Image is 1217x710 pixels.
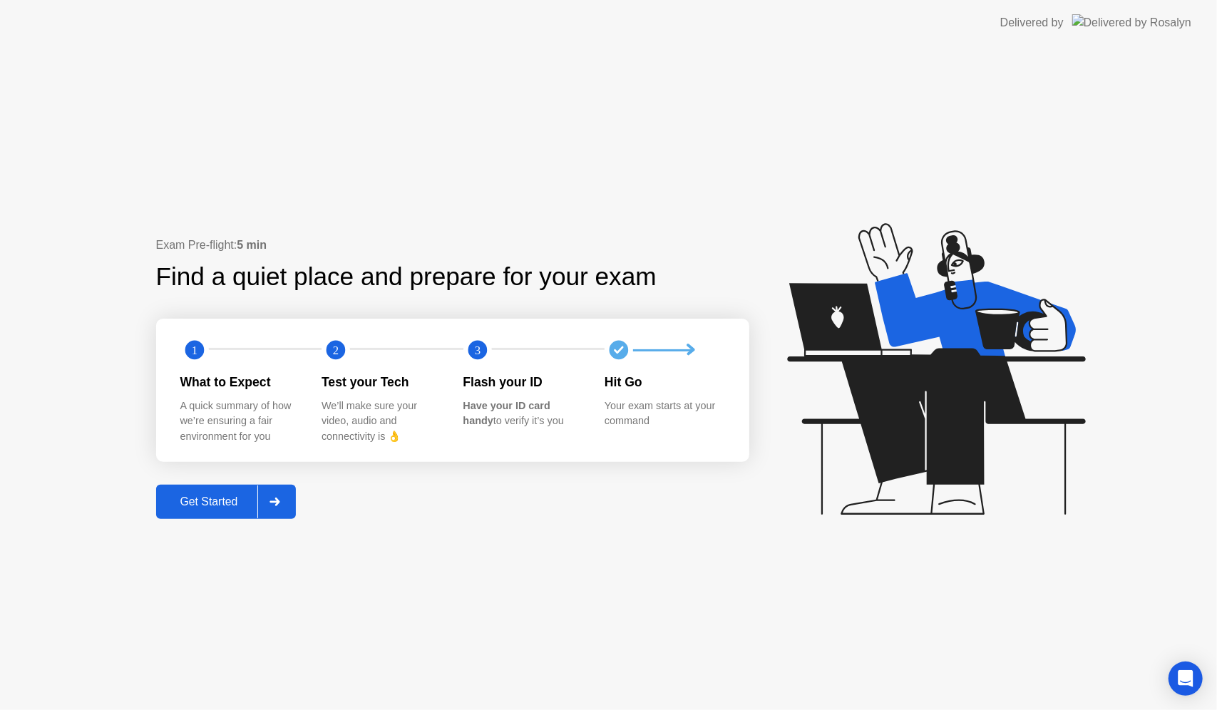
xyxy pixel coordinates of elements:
[1169,662,1203,696] div: Open Intercom Messenger
[463,398,582,429] div: to verify it’s you
[1000,14,1064,31] div: Delivered by
[605,373,724,391] div: Hit Go
[322,398,441,445] div: We’ll make sure your video, audio and connectivity is 👌
[156,485,297,519] button: Get Started
[463,400,550,427] b: Have your ID card handy
[1072,14,1191,31] img: Delivered by Rosalyn
[156,258,659,296] div: Find a quiet place and prepare for your exam
[191,344,197,357] text: 1
[160,495,258,508] div: Get Started
[237,239,267,251] b: 5 min
[322,373,441,391] div: Test your Tech
[474,344,480,357] text: 3
[463,373,582,391] div: Flash your ID
[333,344,339,357] text: 2
[605,398,724,429] div: Your exam starts at your command
[156,237,749,254] div: Exam Pre-flight:
[180,398,299,445] div: A quick summary of how we’re ensuring a fair environment for you
[180,373,299,391] div: What to Expect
